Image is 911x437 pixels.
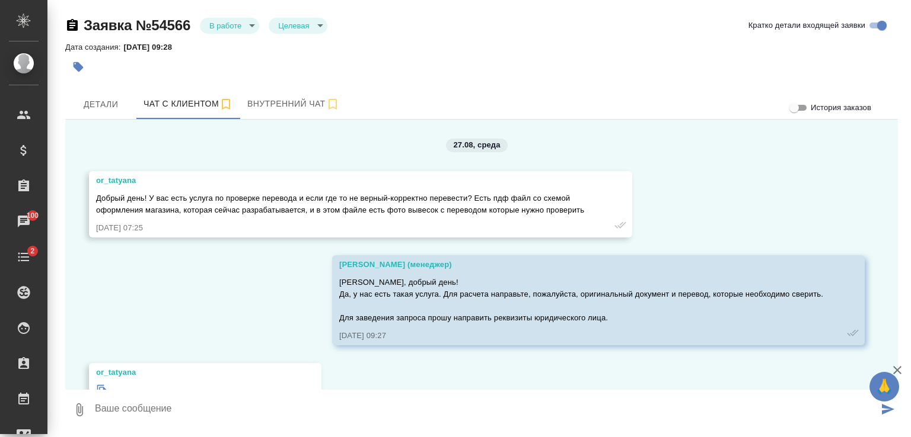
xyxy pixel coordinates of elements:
button: Добавить тэг [65,54,91,80]
div: [PERSON_NAME] (менеджер) [339,259,823,271]
div: В работе [200,18,259,34]
span: История заказов [811,102,871,114]
button: 391680471 (or_tatyana) - (undefined) [136,89,240,119]
button: 🙏 [869,372,899,401]
span: Внутренний чат [247,97,340,111]
a: Заявка №54566 [84,17,190,33]
span: 100 [20,210,46,221]
svg: Подписаться [326,97,340,111]
button: Скопировать ссылку [65,18,79,33]
p: 27.08, среда [453,139,500,151]
div: [DATE] 07:25 [96,222,591,234]
a: 100 [3,207,44,236]
div: or_tatyana [96,175,591,187]
div: [DATE] 09:27 [339,330,823,342]
button: Целевая [275,21,313,31]
p: Дата создания: [65,43,123,52]
div: В работе [269,18,327,34]
span: Кратко детали входящей заявки [748,20,865,31]
span: 🙏 [874,374,894,399]
span: Детали [72,97,129,112]
span: 2 [23,245,42,257]
span: Добрый день! У вас есть услуга по проверке перевода и если где то не верный-корректно перевести? ... [96,194,584,214]
span: Чат с клиентом [144,97,233,111]
div: or_tatyana [96,367,280,378]
span: [PERSON_NAME], добрый день! Да, у нас есть такая услуга. Для расчета направьте, пожалуйста, ориги... [339,278,823,322]
p: [DATE] 09:28 [123,43,181,52]
a: 2 [3,242,44,272]
button: В работе [206,21,245,31]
